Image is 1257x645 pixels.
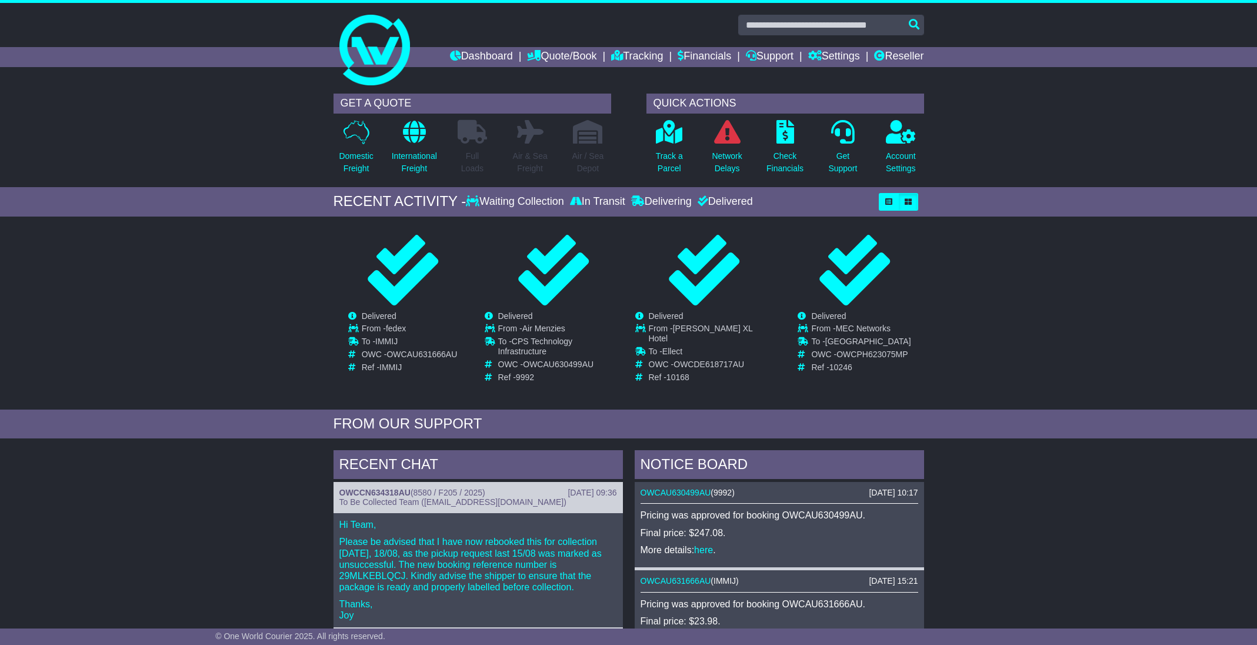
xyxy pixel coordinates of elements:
[628,195,695,208] div: Delivering
[641,616,918,627] p: Final price: $23.98.
[649,311,683,321] span: Delivered
[711,119,742,181] a: NetworkDelays
[522,324,565,333] span: Air Menzies
[662,347,682,356] span: Ellect
[713,488,732,497] span: 9992
[339,497,566,507] span: To Be Collected Team ([EMAIL_ADDRESS][DOMAIN_NAME])
[334,94,611,114] div: GET A QUOTE
[811,324,911,337] td: From -
[635,450,924,482] div: NOTICE BOARD
[641,544,918,556] p: More details: .
[362,350,458,363] td: OWC -
[746,47,793,67] a: Support
[334,415,924,433] div: FROM OUR SUPPORT
[498,311,533,321] span: Delivered
[386,324,406,333] span: fedex
[811,311,846,321] span: Delivered
[392,150,437,175] p: International Freight
[666,373,689,382] span: 10168
[334,450,623,482] div: RECENT CHAT
[339,536,617,593] p: Please be advised that I have now rebooked this for collection [DATE], 18/08, as the pickup reque...
[498,324,622,337] td: From -
[516,373,534,382] span: 9992
[713,576,736,586] span: IMMIJ
[695,195,753,208] div: Delivered
[391,119,438,181] a: InternationalFreight
[649,373,773,383] td: Ref -
[694,545,713,555] a: here
[641,488,711,497] a: OWCAU630499AU
[362,363,458,373] td: Ref -
[712,150,742,175] p: Network Delays
[572,150,604,175] p: Air / Sea Depot
[386,350,457,359] span: OWCAU631666AU
[498,337,573,356] span: CPS Technology Infrastructure
[641,576,711,586] a: OWCAU631666AU
[513,150,548,175] p: Air & Sea Freight
[339,150,373,175] p: Domestic Freight
[673,360,744,369] span: OWCDE618717AU
[641,599,918,610] p: Pricing was approved for booking OWCAU631666AU.
[649,324,773,347] td: From -
[338,119,374,181] a: DomesticFreight
[215,631,385,641] span: © One World Courier 2025. All rights reserved.
[885,119,916,181] a: AccountSettings
[808,47,860,67] a: Settings
[611,47,663,67] a: Tracking
[414,488,483,497] span: 8580 / F205 / 2025
[649,360,773,373] td: OWC -
[362,337,458,350] td: To -
[766,150,803,175] p: Check Financials
[649,347,773,360] td: To -
[339,488,617,498] div: ( )
[766,119,804,181] a: CheckFinancials
[641,488,918,498] div: ( )
[678,47,731,67] a: Financials
[825,337,911,346] span: [GEOGRAPHIC_DATA]
[641,510,918,521] p: Pricing was approved for booking OWCAU630499AU.
[458,150,487,175] p: Full Loads
[466,195,566,208] div: Waiting Collection
[811,350,911,363] td: OWC -
[828,150,857,175] p: Get Support
[836,350,908,359] span: OWCPH623075MP
[362,311,396,321] span: Delivered
[886,150,916,175] p: Account Settings
[829,363,852,372] span: 10246
[527,47,596,67] a: Quote/Book
[568,488,616,498] div: [DATE] 09:36
[523,360,594,369] span: OWCAU630499AU
[646,94,924,114] div: QUICK ACTIONS
[869,488,918,498] div: [DATE] 10:17
[836,324,891,333] span: MEC Networks
[339,599,617,621] p: Thanks, Joy
[567,195,628,208] div: In Transit
[498,373,622,383] td: Ref -
[334,193,466,210] div: RECENT ACTIVITY -
[362,324,458,337] td: From -
[655,119,683,181] a: Track aParcel
[450,47,513,67] a: Dashboard
[498,360,622,373] td: OWC -
[641,576,918,586] div: ( )
[811,337,911,350] td: To -
[379,363,402,372] span: IMMIJ
[869,576,918,586] div: [DATE] 15:21
[339,519,617,530] p: Hi Team,
[656,150,683,175] p: Track a Parcel
[874,47,923,67] a: Reseller
[375,337,398,346] span: IMMIJ
[339,488,411,497] a: OWCCN634318AU
[811,363,911,373] td: Ref -
[649,324,753,343] span: [PERSON_NAME] XL Hotel
[828,119,858,181] a: GetSupport
[498,337,622,360] td: To -
[641,527,918,538] p: Final price: $247.08.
